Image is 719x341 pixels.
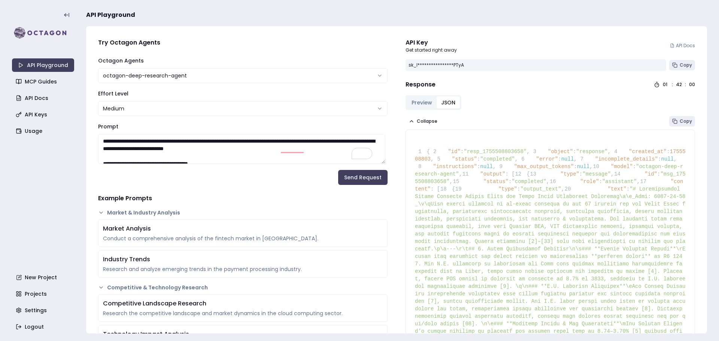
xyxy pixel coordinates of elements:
div: : [685,82,686,88]
span: , [527,149,530,155]
span: "type" [561,171,579,177]
span: "id" [644,171,657,177]
span: 13 [530,170,542,178]
span: : [627,186,629,192]
span: , [574,156,577,162]
h4: Response [406,80,436,89]
span: : [ [431,186,440,192]
span: : [574,164,577,170]
a: Usage [13,124,75,138]
a: API Docs [670,43,695,49]
span: "object" [548,149,573,155]
p: Get started right away [406,47,457,53]
span: , [515,156,518,162]
a: API Playground [12,58,74,72]
span: , [459,171,462,177]
div: Industry Trends [103,255,383,264]
span: Copy [680,62,692,68]
span: 17 [640,178,652,185]
div: Market Analysis [103,224,383,233]
span: "completed" [512,179,546,185]
span: "incomplete_details" [595,156,658,162]
span: : [599,179,602,185]
span: "error" [536,156,558,162]
span: : [517,186,520,192]
div: Competitive Landscape Research [103,299,383,308]
span: 6 [518,155,530,163]
button: Preview [407,97,437,109]
span: { [515,171,530,177]
div: Technology Impact Analysis [103,330,383,339]
span: 18 [440,185,452,193]
span: : [573,149,576,155]
span: null [661,156,674,162]
a: MCP Guides [13,75,75,88]
a: API Docs [13,91,75,105]
span: 11 [462,170,474,178]
span: "max_output_tokens" [514,164,574,170]
span: 5 [434,155,446,163]
span: null [577,164,590,170]
span: 4 [611,148,623,155]
span: , [589,164,592,170]
span: : [579,171,582,177]
span: "type" [498,186,517,192]
span: 20 [564,185,576,193]
h4: Try Octagon Agents [98,38,388,47]
span: "status" [452,156,477,162]
a: New Project [13,271,75,284]
button: Competitive & Technology Research [98,284,388,291]
span: 16 [549,178,561,185]
span: "created_at" [629,149,667,155]
button: Collapse [406,116,440,127]
span: "response" [576,149,608,155]
span: : [509,179,512,185]
label: Effort Level [98,90,128,97]
span: : [667,149,670,155]
span: , [431,156,434,162]
button: Send Request [338,170,388,185]
span: , [561,186,564,192]
span: Copy [680,118,692,124]
div: 01 [663,82,669,88]
span: : [ [506,171,515,177]
a: Settings [13,304,75,317]
h4: Example Prompts [98,194,388,203]
span: 10 [593,163,605,170]
span: 3 [530,148,542,155]
span: : [558,156,561,162]
span: "instructions" [433,164,477,170]
span: , [449,179,452,185]
span: : [461,149,464,155]
span: , [637,179,640,185]
span: "output" [480,171,505,177]
span: "model" [611,164,633,170]
div: Conduct a comprehensive analysis of the fintech market in [GEOGRAPHIC_DATA]. [103,235,383,242]
span: "resp_1755508803658" [464,149,527,155]
span: : [633,164,636,170]
button: Market & Industry Analysis [98,209,388,216]
span: "text" [608,186,627,192]
span: , [674,156,677,162]
a: Projects [13,287,75,301]
div: Research the competitive landscape and market dynamics in the cloud computing sector. [103,310,383,317]
span: "status" [483,179,509,185]
div: 42 [676,82,682,88]
span: , [546,179,549,185]
div: Research and analyze emerging trends in the payment processing industry. [103,265,383,273]
span: "message" [582,171,611,177]
button: Copy [669,60,695,70]
span: 2 [430,148,442,155]
span: API Playground [86,10,135,19]
span: "role" [580,179,599,185]
button: Copy [669,116,695,127]
textarea: To enrich screen reader interactions, please activate Accessibility in Grammarly extension settings [98,134,385,164]
span: null [480,164,493,170]
span: 15 [453,178,465,185]
span: 19 [455,185,467,193]
span: null [561,156,574,162]
span: 8 [415,163,427,170]
label: Prompt [98,123,118,130]
span: : [477,164,480,170]
span: "output_text" [520,186,561,192]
